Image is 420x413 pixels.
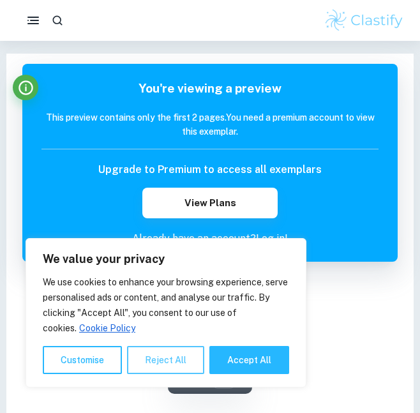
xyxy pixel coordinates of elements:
p: We use cookies to enhance your browsing experience, serve personalised ads or content, and analys... [43,274,289,336]
button: Customise [43,346,122,374]
h6: This preview contains only the first 2 pages. You need a premium account to view this exemplar. [41,110,379,139]
img: Clastify logo [324,8,405,33]
div: We value your privacy [26,238,306,387]
button: View Plans [142,188,277,218]
a: Cookie Policy [79,322,136,334]
h6: Upgrade to Premium to access all exemplars [98,162,322,177]
a: Log in! [256,232,288,244]
button: Accept All [209,346,289,374]
button: Info [13,75,38,100]
button: Reject All [127,346,204,374]
p: Already have an account? [41,231,379,246]
p: We value your privacy [43,252,289,267]
h5: You're viewing a preview [41,79,379,98]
